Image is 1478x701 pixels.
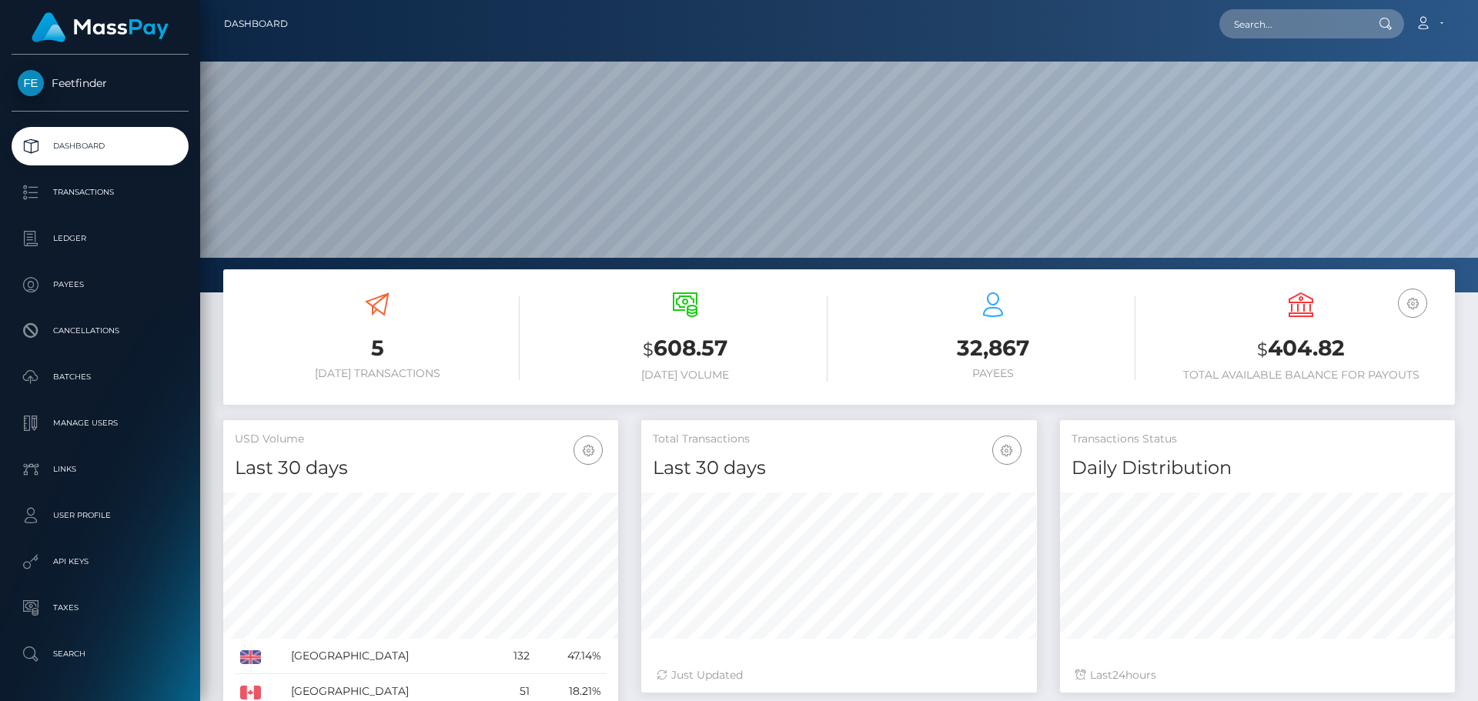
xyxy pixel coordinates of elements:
h3: 32,867 [851,333,1135,363]
a: Transactions [12,173,189,212]
a: Ledger [12,219,189,258]
h6: [DATE] Transactions [235,367,520,380]
p: Taxes [18,596,182,619]
p: Manage Users [18,412,182,435]
h5: Total Transactions [653,432,1025,447]
div: Last hours [1075,667,1440,683]
a: Links [12,450,189,489]
h6: [DATE] Volume [543,369,828,382]
a: Taxes [12,589,189,627]
img: Feetfinder [18,70,44,96]
p: Cancellations [18,319,182,342]
td: 47.14% [535,639,607,674]
input: Search... [1219,9,1364,38]
h3: 608.57 [543,333,828,365]
p: API Keys [18,550,182,573]
span: Feetfinder [12,76,189,90]
h4: Last 30 days [653,455,1025,482]
a: Dashboard [224,8,288,40]
p: User Profile [18,504,182,527]
a: Search [12,635,189,673]
h5: Transactions Status [1072,432,1443,447]
a: Cancellations [12,312,189,350]
h3: 5 [235,333,520,363]
div: Just Updated [657,667,1021,683]
a: Dashboard [12,127,189,165]
h4: Daily Distribution [1072,455,1443,482]
a: Manage Users [12,404,189,442]
a: User Profile [12,496,189,535]
p: Links [18,458,182,481]
h5: USD Volume [235,432,607,447]
p: Ledger [18,227,182,250]
small: $ [643,339,654,360]
p: Payees [18,273,182,296]
h6: Payees [851,367,1135,380]
td: [GEOGRAPHIC_DATA] [286,639,492,674]
p: Dashboard [18,135,182,158]
p: Batches [18,366,182,389]
h6: Total Available Balance for Payouts [1159,369,1443,382]
small: $ [1257,339,1268,360]
p: Transactions [18,181,182,204]
a: Batches [12,358,189,396]
span: 24 [1112,668,1125,682]
p: Search [18,643,182,666]
h4: Last 30 days [235,455,607,482]
a: API Keys [12,542,189,581]
img: MassPay Logo [32,12,169,42]
img: GB.png [240,650,261,664]
a: Payees [12,265,189,304]
img: CA.png [240,686,261,699]
h3: 404.82 [1159,333,1443,365]
td: 132 [492,639,535,674]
